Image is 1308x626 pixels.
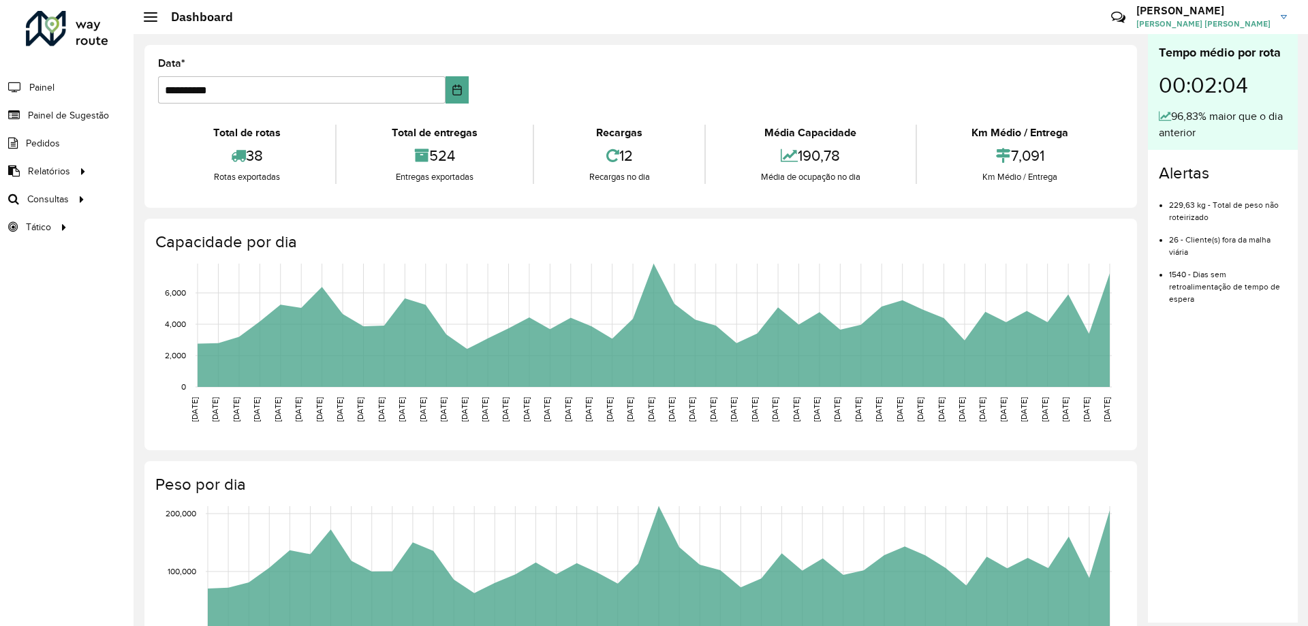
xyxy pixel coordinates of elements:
div: Entregas exportadas [340,170,529,184]
text: [DATE] [190,397,199,422]
span: Painel [29,80,54,95]
span: Relatórios [28,164,70,178]
div: Km Médio / Entrega [920,125,1120,141]
li: 1540 - Dias sem retroalimentação de tempo de espera [1169,258,1287,305]
text: [DATE] [729,397,738,422]
div: Km Médio / Entrega [920,170,1120,184]
text: [DATE] [335,397,344,422]
text: [DATE] [957,397,966,422]
text: [DATE] [792,397,800,422]
text: [DATE] [397,397,406,422]
button: Choose Date [446,76,469,104]
a: Contato Rápido [1104,3,1133,32]
text: [DATE] [937,397,946,422]
span: Painel de Sugestão [28,108,109,123]
div: 7,091 [920,141,1120,170]
span: Pedidos [26,136,60,151]
text: [DATE] [647,397,655,422]
text: [DATE] [1102,397,1111,422]
text: [DATE] [418,397,427,422]
div: Rotas exportadas [161,170,332,184]
div: Total de entregas [340,125,529,141]
text: [DATE] [211,397,219,422]
text: [DATE] [542,397,551,422]
div: 96,83% maior que o dia anterior [1159,108,1287,141]
text: [DATE] [252,397,261,422]
text: [DATE] [232,397,240,422]
h4: Peso por dia [155,475,1123,495]
div: 190,78 [709,141,912,170]
span: Tático [26,220,51,234]
text: [DATE] [625,397,634,422]
text: 0 [181,382,186,391]
li: 26 - Cliente(s) fora da malha viária [1169,223,1287,258]
text: [DATE] [1061,397,1070,422]
text: [DATE] [356,397,364,422]
text: 4,000 [165,319,186,328]
span: Consultas [27,192,69,206]
text: [DATE] [916,397,924,422]
text: [DATE] [1040,397,1049,422]
h4: Capacidade por dia [155,232,1123,252]
text: [DATE] [667,397,676,422]
text: [DATE] [584,397,593,422]
text: 100,000 [168,567,196,576]
text: 2,000 [165,351,186,360]
text: [DATE] [999,397,1008,422]
text: [DATE] [812,397,821,422]
div: Tempo médio por rota [1159,44,1287,62]
li: 229,63 kg - Total de peso não roteirizado [1169,189,1287,223]
h4: Alertas [1159,163,1287,183]
text: [DATE] [895,397,904,422]
h3: [PERSON_NAME] [1136,4,1271,17]
text: [DATE] [770,397,779,422]
text: [DATE] [750,397,759,422]
text: [DATE] [605,397,614,422]
text: [DATE] [1082,397,1091,422]
text: [DATE] [273,397,282,422]
text: [DATE] [439,397,448,422]
span: [PERSON_NAME] [PERSON_NAME] [1136,18,1271,30]
div: 00:02:04 [1159,62,1287,108]
text: [DATE] [687,397,696,422]
div: 524 [340,141,529,170]
label: Data [158,55,185,72]
text: [DATE] [874,397,883,422]
text: [DATE] [377,397,386,422]
text: 6,000 [165,288,186,297]
div: 12 [538,141,701,170]
text: [DATE] [854,397,862,422]
text: [DATE] [315,397,324,422]
div: 38 [161,141,332,170]
h2: Dashboard [157,10,233,25]
text: [DATE] [460,397,469,422]
text: [DATE] [832,397,841,422]
div: Média de ocupação no dia [709,170,912,184]
text: [DATE] [480,397,489,422]
div: Recargas no dia [538,170,701,184]
text: [DATE] [501,397,510,422]
text: [DATE] [978,397,986,422]
text: [DATE] [294,397,302,422]
text: [DATE] [708,397,717,422]
text: 200,000 [166,509,196,518]
div: Total de rotas [161,125,332,141]
text: [DATE] [522,397,531,422]
div: Recargas [538,125,701,141]
text: [DATE] [1019,397,1028,422]
div: Média Capacidade [709,125,912,141]
text: [DATE] [563,397,572,422]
